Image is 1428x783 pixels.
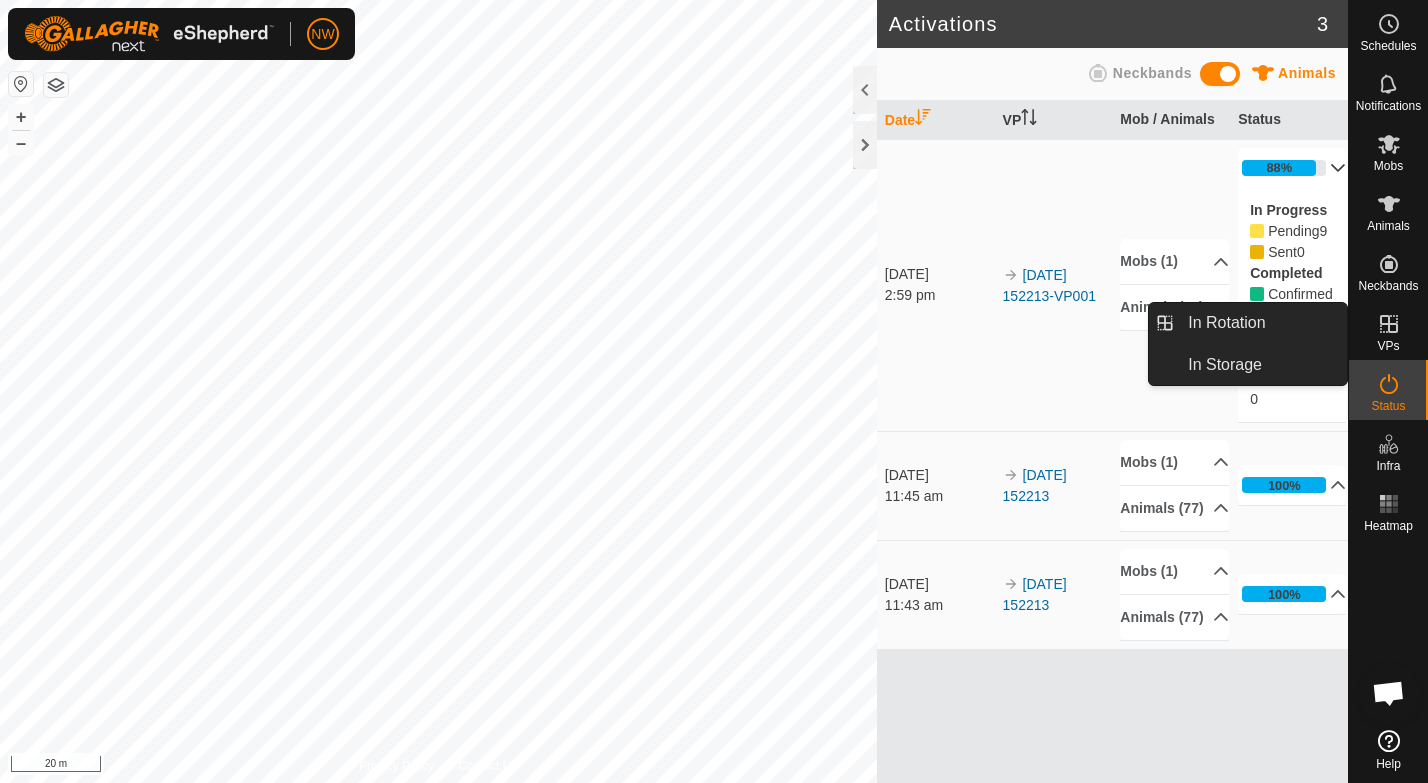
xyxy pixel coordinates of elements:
p-accordion-header: Animals (77) [1120,285,1228,330]
div: 2:59 pm [885,285,993,306]
div: 100% [1268,476,1301,495]
button: + [9,105,33,129]
p-accordion-header: Animals (77) [1120,486,1228,531]
li: In Rotation [1149,303,1347,343]
span: Confirmed [1268,286,1333,302]
a: [DATE] 152213 [1003,467,1067,504]
div: 100% [1242,477,1326,493]
span: Neckbands [1113,65,1192,81]
span: Status [1371,400,1405,412]
div: 100% [1268,585,1301,604]
div: [DATE] [885,264,993,285]
p-accordion-header: Animals (77) [1120,595,1228,640]
span: Sent [1297,244,1305,260]
p-sorticon: Activate to sort [915,112,931,128]
th: Mob / Animals [1112,101,1230,140]
span: In Storage [1188,353,1262,377]
span: Pending [1268,223,1319,239]
th: Status [1230,101,1348,140]
p-accordion-header: 100% [1238,574,1346,614]
img: arrow [1003,576,1019,592]
img: arrow [1003,467,1019,483]
span: Pending [1320,223,1328,239]
img: arrow [1003,267,1019,283]
span: Neckbands [1358,280,1418,292]
span: VPs [1377,340,1399,352]
a: [DATE] 152213 [1003,576,1067,613]
div: 88% [1266,158,1292,177]
span: Pending [1268,244,1297,260]
p-accordion-header: Mobs (1) [1120,239,1228,284]
h2: Activations [889,12,1317,36]
a: Help [1349,722,1428,778]
i: 0 Sent [1250,245,1264,259]
div: 11:43 am [885,595,993,616]
div: 11:45 am [885,486,993,507]
a: [DATE] 152213-VP001 [1003,267,1096,304]
a: Privacy Policy [359,757,434,775]
p-accordion-header: 88% [1238,148,1346,188]
span: Heatmap [1364,520,1413,532]
label: In Progress [1250,202,1327,218]
p-accordion-header: Mobs (1) [1120,549,1228,594]
div: 88% [1242,160,1326,176]
p-sorticon: Activate to sort [1021,112,1037,128]
div: [DATE] [885,465,993,486]
span: Mobs [1374,160,1403,172]
th: VP [995,101,1113,140]
p-accordion-header: Mobs (1) [1120,440,1228,485]
th: Date [877,101,995,140]
span: In Rotation [1188,311,1265,335]
a: In Storage [1176,345,1347,385]
i: 9 Pending 81742, 81772, 81776, 81783, 81774, 81773, 81775, 81777, 81784, [1250,224,1264,238]
span: Animals [1278,65,1336,81]
div: 100% [1242,586,1326,602]
a: In Rotation [1176,303,1347,343]
span: Cancelled [1250,391,1258,407]
button: Reset Map [9,72,33,96]
label: Completed [1250,265,1322,281]
a: Open chat [1359,663,1419,723]
img: Gallagher Logo [24,16,274,52]
p-accordion-content: 88% [1238,188,1346,422]
a: Contact Us [458,757,517,775]
button: Map Layers [44,73,68,97]
span: Notifications [1356,100,1421,112]
span: Infra [1376,460,1400,472]
i: 68 Confirmed 81771, 81786, 81764, 81761, 81787, 81738, 81749, 81755, 81765, 81746, 81799, 81789, ... [1250,287,1264,301]
span: Animals [1367,220,1410,232]
div: [DATE] [885,574,993,595]
button: – [9,131,33,155]
span: NW [311,24,334,45]
span: Schedules [1360,40,1416,52]
span: 3 [1317,9,1328,39]
p-accordion-header: 100% [1238,465,1346,505]
li: In Storage [1149,345,1347,385]
span: Help [1376,758,1401,770]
